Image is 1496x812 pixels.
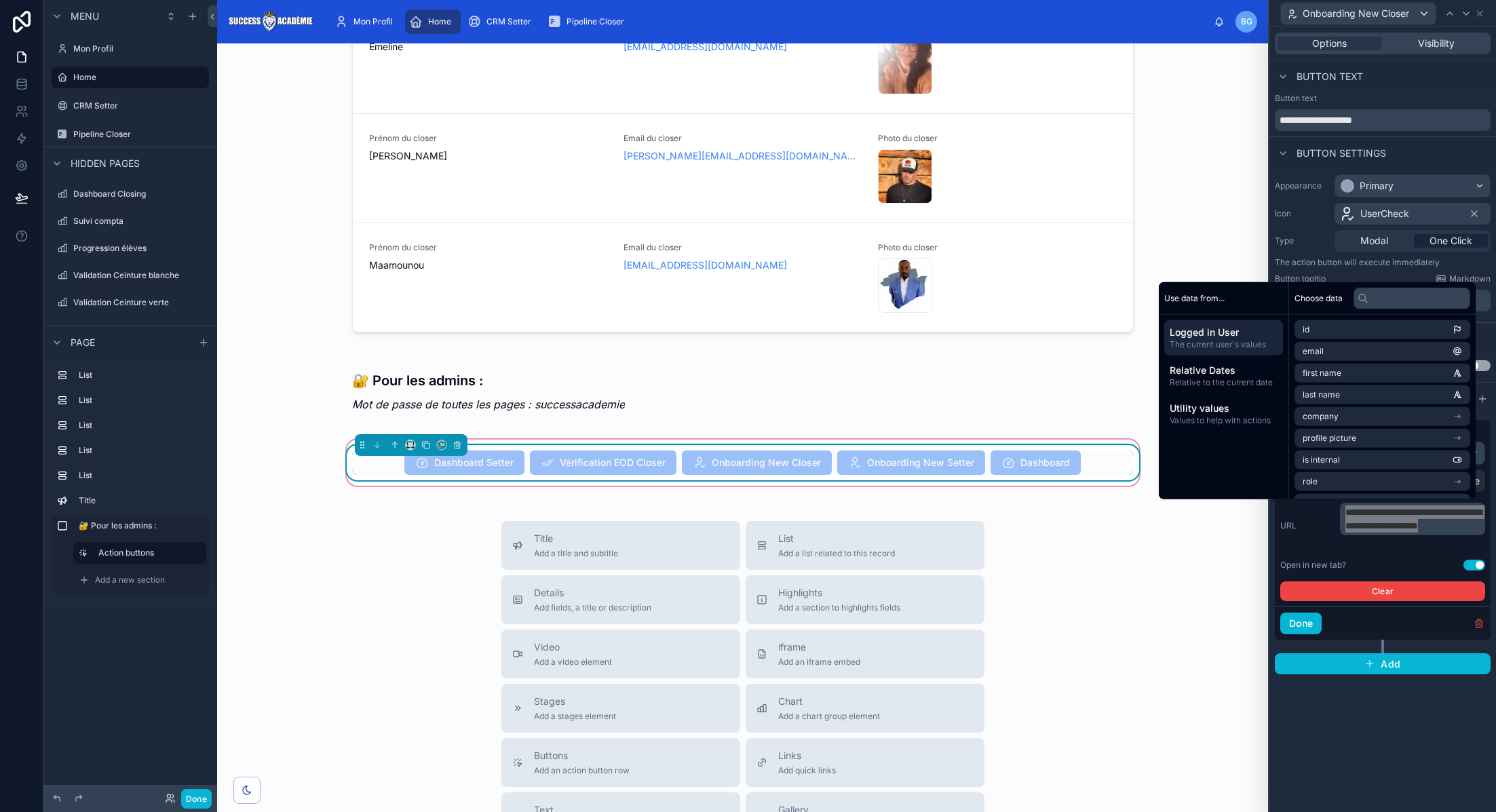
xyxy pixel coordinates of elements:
[501,521,740,570] button: TitleAdd a title and subtitle
[1164,292,1225,303] span: Use data from...
[1294,292,1343,303] span: Choose data
[534,548,618,559] span: Add a title and subtitle
[778,602,900,613] span: Add a section to highlights fields
[71,336,95,349] span: Page
[778,586,900,600] span: Highlights
[1170,326,1278,339] span: Logged in User
[1170,364,1278,377] span: Relative Dates
[79,520,204,531] label: 🔐 Pour les admins :
[52,66,209,88] a: Home
[181,789,212,809] button: Done
[1340,503,1485,535] div: scrollable content
[71,9,99,23] span: Menu
[534,711,616,722] span: Add a stages element
[52,95,209,117] a: CRM Setter
[534,695,616,708] span: Stages
[1275,235,1329,246] label: Type
[1241,16,1252,27] span: BG
[52,265,209,286] a: Validation Ceinture blanche
[1170,415,1278,426] span: Values to help with actions
[1381,658,1400,670] span: Add
[353,16,393,27] span: Mon Profil
[1275,93,1317,104] label: Button text
[778,749,836,762] span: Links
[1275,273,1326,284] label: Button tooltip
[778,765,836,776] span: Add quick links
[501,575,740,624] button: DetailsAdd fields, a title or description
[73,216,206,227] label: Suivi compta
[1170,402,1278,415] span: Utility values
[746,521,984,570] button: ListAdd a list related to this record
[1297,147,1386,160] span: Button settings
[228,11,313,33] img: App logo
[73,72,201,83] label: Home
[778,711,880,722] span: Add a chart group element
[43,358,217,607] div: scrollable content
[746,738,984,787] button: LinksAdd quick links
[52,292,209,313] a: Validation Ceinture verte
[52,237,209,259] a: Progression élèves
[501,684,740,733] button: StagesAdd a stages element
[746,684,984,733] button: ChartAdd a chart group element
[1159,315,1288,437] div: scrollable content
[543,9,634,34] a: Pipeline Closer
[486,16,531,27] span: CRM Setter
[79,495,204,506] label: Title
[73,100,206,111] label: CRM Setter
[1335,174,1491,197] button: Primary
[73,297,206,308] label: Validation Ceinture verte
[778,695,880,708] span: Chart
[1312,37,1347,50] span: Options
[501,630,740,678] button: VideoAdd a video element
[778,640,860,654] span: iframe
[1280,520,1335,531] label: URL
[1170,377,1278,388] span: Relative to the current date
[79,420,204,431] label: List
[1170,339,1278,350] span: The current user's values
[1430,234,1472,248] span: One Click
[71,157,140,170] span: Hidden pages
[746,630,984,678] button: iframeAdd an iframe embed
[330,9,402,34] a: Mon Profil
[778,548,895,559] span: Add a list related to this record
[1436,273,1491,284] a: Markdown
[1275,257,1491,268] p: The action button will execute immediately
[73,129,206,140] label: Pipeline Closer
[98,547,195,558] label: Action buttons
[534,602,651,613] span: Add fields, a title or description
[52,210,209,232] a: Suivi compta
[1275,180,1329,191] label: Appearance
[428,16,451,27] span: Home
[534,749,630,762] span: Buttons
[1360,207,1409,220] span: UserCheck
[52,123,209,145] a: Pipeline Closer
[463,9,541,34] a: CRM Setter
[778,532,895,545] span: List
[324,7,1214,37] div: scrollable content
[1280,581,1485,601] button: Clear
[79,395,204,406] label: List
[1449,273,1491,284] span: Markdown
[1360,234,1388,248] span: Modal
[1275,208,1329,219] label: Icon
[534,586,651,600] span: Details
[79,470,204,481] label: List
[52,38,209,60] a: Mon Profil
[1297,70,1363,83] span: Button text
[534,765,630,776] span: Add an action button row
[52,183,209,205] a: Dashboard Closing
[73,189,206,199] label: Dashboard Closing
[501,738,740,787] button: ButtonsAdd an action button row
[746,575,984,624] button: HighlightsAdd a section to highlights fields
[534,532,618,545] span: Title
[1418,37,1455,50] span: Visibility
[1303,7,1409,20] span: Onboarding New Closer
[1275,653,1491,675] button: Add
[567,16,624,27] span: Pipeline Closer
[534,657,612,668] span: Add a video element
[405,9,461,34] a: Home
[1360,179,1394,193] div: Primary
[1280,613,1322,634] button: Done
[73,43,206,54] label: Mon Profil
[95,575,165,585] span: Add a new section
